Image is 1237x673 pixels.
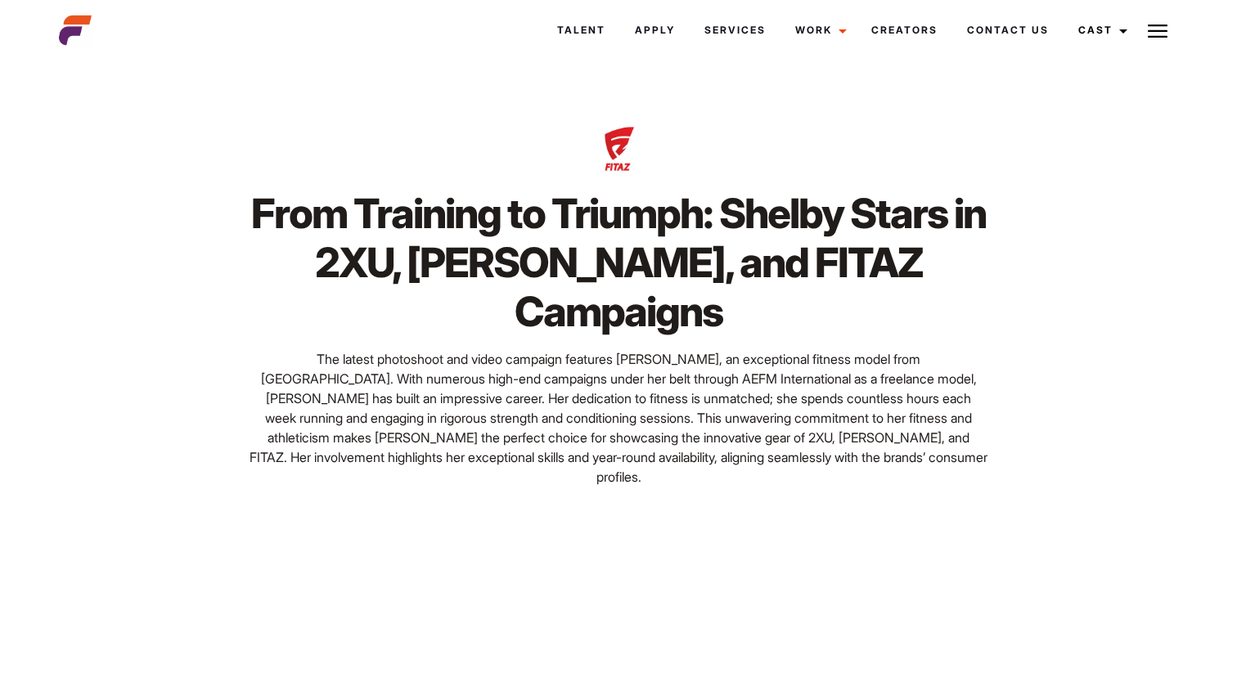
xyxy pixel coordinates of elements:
[857,8,952,52] a: Creators
[690,8,780,52] a: Services
[952,8,1064,52] a: Contact Us
[250,351,987,485] span: The latest photoshoot and video campaign features [PERSON_NAME], an exceptional fitness model fro...
[1064,8,1137,52] a: Cast
[1148,21,1167,41] img: Burger icon
[620,8,690,52] a: Apply
[590,123,647,177] img: download 3
[542,8,620,52] a: Talent
[249,189,987,336] h1: From Training to Triumph: Shelby Stars in 2XU, [PERSON_NAME], and FITAZ Campaigns
[780,8,857,52] a: Work
[59,14,92,47] img: cropped-aefm-brand-fav-22-square.png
